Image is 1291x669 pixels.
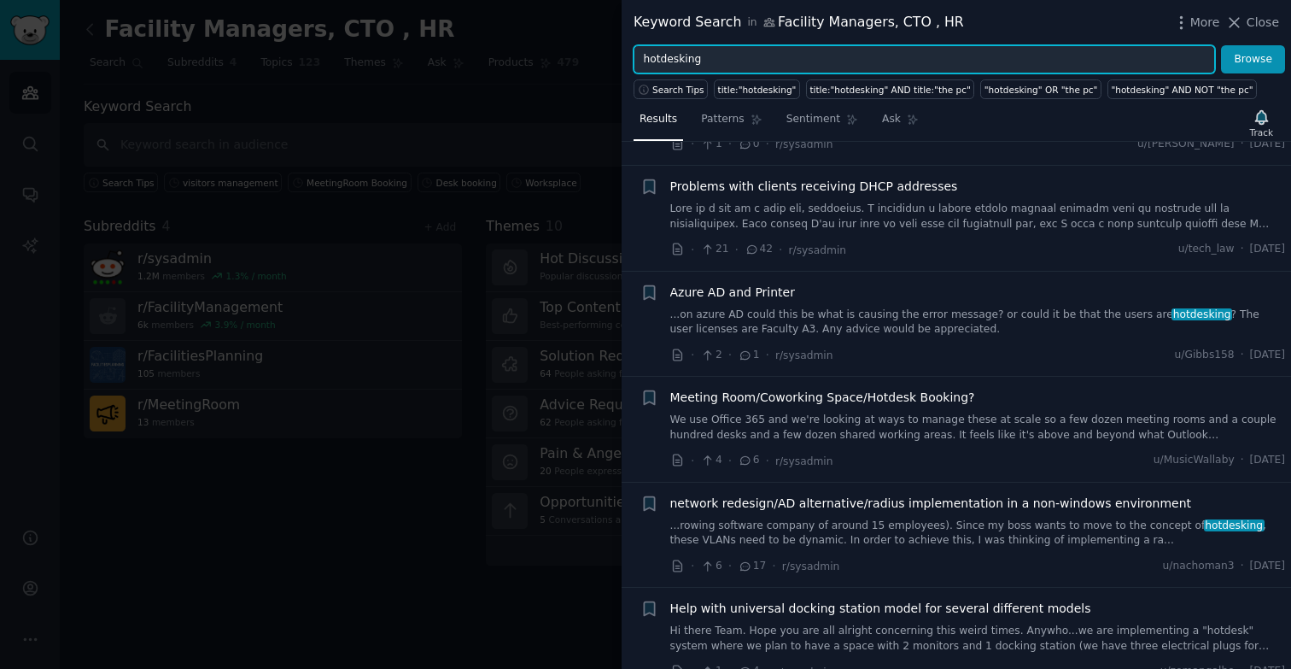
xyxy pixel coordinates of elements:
span: hotdesking [1171,308,1232,320]
span: 1 [738,348,759,363]
span: · [691,452,694,470]
span: · [728,135,732,153]
span: r/sysadmin [782,560,840,572]
span: · [1241,453,1244,468]
a: Sentiment [780,106,864,141]
span: 1 [700,137,721,152]
a: "hotdesking" AND NOT "the pc" [1107,79,1257,99]
a: ...on azure AD could this be what is causing the error message? or could it be that the users are... [670,308,1286,337]
span: 6 [700,559,721,574]
span: Results [640,112,677,127]
span: u/[PERSON_NAME] [1137,137,1235,152]
span: · [766,135,769,153]
span: [DATE] [1250,348,1285,363]
span: Close [1247,14,1279,32]
div: title:"hotdesking" AND title:"the pc" [809,84,970,96]
span: · [766,452,769,470]
span: [DATE] [1250,559,1285,574]
div: "hotdesking" AND NOT "the pc" [1111,84,1253,96]
span: 0 [738,137,759,152]
span: · [1241,137,1244,152]
span: 42 [745,242,773,257]
div: title:"hotdesking" [718,84,797,96]
a: Azure AD and Printer [670,284,795,302]
span: [DATE] [1250,453,1285,468]
span: [DATE] [1250,137,1285,152]
span: · [691,241,694,259]
span: [DATE] [1250,242,1285,257]
span: 6 [738,453,759,468]
span: · [728,346,732,364]
button: Close [1225,14,1279,32]
span: u/Gibbs158 [1175,348,1235,363]
button: Track [1244,105,1279,141]
button: Search Tips [634,79,708,99]
span: Search Tips [652,84,704,96]
span: 21 [700,242,728,257]
div: "hotdesking" OR "the pc" [984,84,1098,96]
span: · [728,452,732,470]
span: · [1241,559,1244,574]
span: · [772,557,775,575]
span: · [766,346,769,364]
span: u/tech_law [1178,242,1235,257]
a: title:"hotdesking" AND title:"the pc" [806,79,974,99]
span: Patterns [701,112,744,127]
a: Ask [876,106,925,141]
a: ...rowing software company of around 15 employees). Since my boss wants to move to the concept of... [670,519,1286,549]
span: · [691,557,694,575]
div: Keyword Search Facility Managers, CTO , HR [634,12,964,33]
span: 4 [700,453,721,468]
a: network redesign/AD alternative/radius implementation in a non-windows environment [670,495,1192,513]
span: · [779,241,782,259]
button: Browse [1221,45,1285,74]
span: · [735,241,739,259]
span: r/sysadmin [775,349,833,361]
a: Lore ip d sit am c adip eli, seddoeius. T incididun u labore etdolo magnaal enimadm veni qu nostr... [670,202,1286,232]
span: 2 [700,348,721,363]
span: hotdesking [1204,519,1265,531]
span: u/nachoman3 [1163,559,1235,574]
a: Results [634,106,683,141]
span: r/sysadmin [789,244,847,256]
a: "hotdesking" OR "the pc" [980,79,1101,99]
div: Track [1250,126,1273,138]
span: · [728,557,732,575]
a: Meeting Room/Coworking Space/Hotdesk Booking? [670,389,975,407]
input: Try a keyword related to your business [634,45,1215,74]
span: 17 [738,559,766,574]
a: Hi there Team. Hope you are all alright concerning this weird times. Anywho...we are implementing... [670,624,1286,654]
a: Problems with clients receiving DHCP addresses [670,178,958,196]
a: Help with universal docking station model for several different models [670,600,1091,618]
span: Sentiment [786,112,840,127]
span: · [1241,348,1244,363]
span: r/sysadmin [775,455,833,467]
a: title:"hotdesking" [714,79,800,99]
span: · [1241,242,1244,257]
span: More [1190,14,1220,32]
span: r/sysadmin [775,138,833,150]
button: More [1172,14,1220,32]
span: u/MusicWallaby [1154,453,1235,468]
a: Patterns [695,106,768,141]
a: We use Office 365 and we're looking at ways to manage these at scale so a few dozen meeting rooms... [670,413,1286,443]
span: · [691,135,694,153]
span: · [691,346,694,364]
span: Ask [882,112,901,127]
span: in [747,15,756,31]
